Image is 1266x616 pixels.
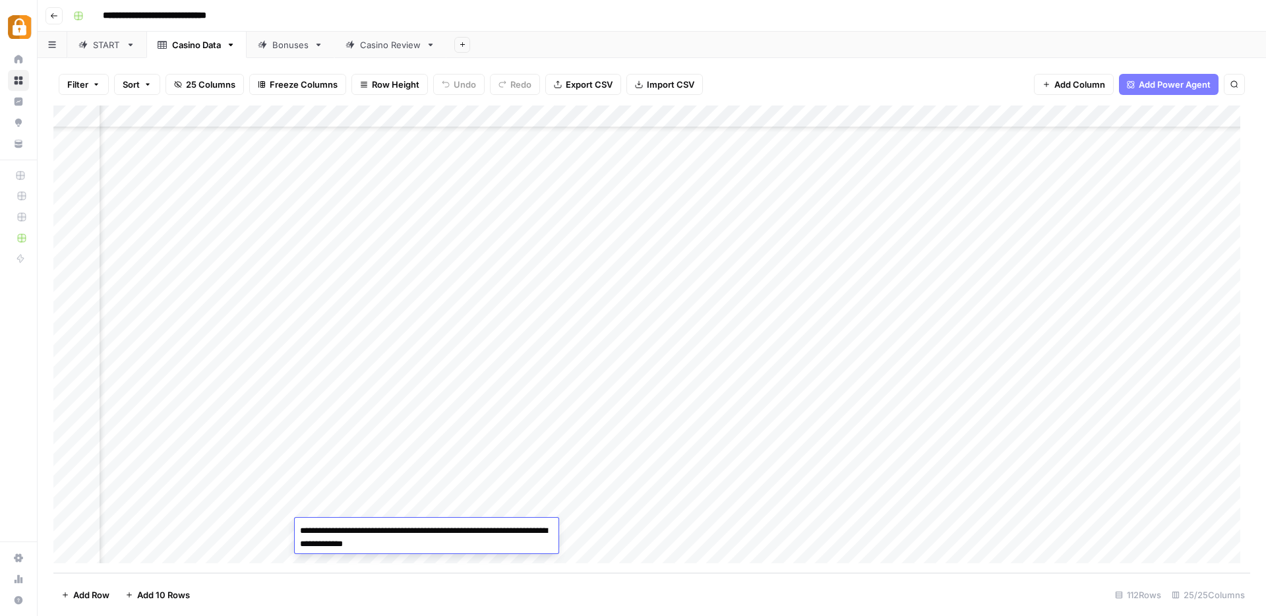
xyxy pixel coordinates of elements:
button: Redo [490,74,540,95]
a: Usage [8,569,29,590]
span: Row Height [372,78,419,91]
button: Add Row [53,584,117,605]
div: 25/25 Columns [1166,584,1250,605]
span: Freeze Columns [270,78,338,91]
a: Insights [8,91,29,112]
span: Add Column [1054,78,1105,91]
button: Export CSV [545,74,621,95]
span: Import CSV [647,78,694,91]
div: Casino Review [360,38,421,51]
a: Browse [8,70,29,91]
a: Bonuses [247,32,334,58]
button: Add Column [1034,74,1114,95]
button: Help + Support [8,590,29,611]
button: 25 Columns [166,74,244,95]
span: Redo [510,78,531,91]
span: 25 Columns [186,78,235,91]
span: Add 10 Rows [137,588,190,601]
span: Add Row [73,588,109,601]
img: Adzz Logo [8,15,32,39]
div: START [93,38,121,51]
a: Opportunities [8,112,29,133]
button: Sort [114,74,160,95]
span: Filter [67,78,88,91]
a: Casino Review [334,32,446,58]
span: Sort [123,78,140,91]
div: Casino Data [172,38,221,51]
button: Freeze Columns [249,74,346,95]
a: Casino Data [146,32,247,58]
button: Filter [59,74,109,95]
button: Undo [433,74,485,95]
div: Bonuses [272,38,309,51]
button: Import CSV [626,74,703,95]
button: Row Height [351,74,428,95]
textarea: To enrich screen reader interactions, please activate Accessibility in Grammarly extension settings [295,522,558,553]
button: Add Power Agent [1119,74,1219,95]
div: 112 Rows [1110,584,1166,605]
a: Your Data [8,133,29,154]
a: START [67,32,146,58]
span: Undo [454,78,476,91]
a: Home [8,49,29,70]
button: Add 10 Rows [117,584,198,605]
span: Add Power Agent [1139,78,1211,91]
span: Export CSV [566,78,613,91]
a: Settings [8,547,29,569]
button: Workspace: Adzz [8,11,29,44]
